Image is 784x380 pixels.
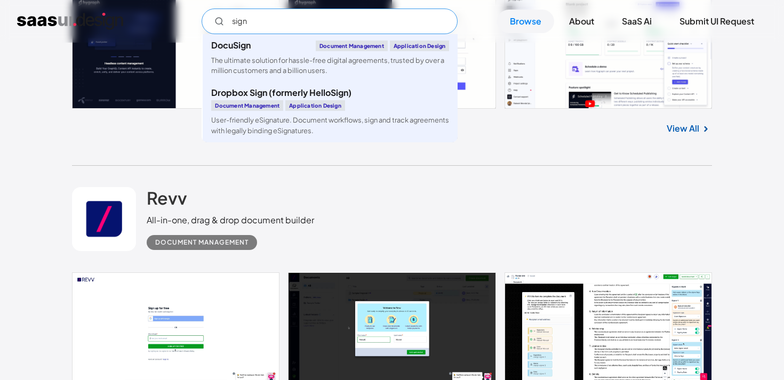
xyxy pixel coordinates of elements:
div: The ultimate solution for hassle-free digital agreements, trusted by over a million customers and... [211,55,449,76]
a: DocuSignDocument ManagementApplication DesignThe ultimate solution for hassle-free digital agreem... [203,34,458,82]
h2: Revv [147,187,187,208]
div: Document Management [211,100,283,111]
div: Dropbox Sign (formerly HelloSign) [211,88,351,97]
a: Submit UI Request [667,10,767,33]
div: Application Design [285,100,345,111]
a: SaaS Ai [609,10,665,33]
a: Revv [147,187,187,214]
a: Dropbox Sign (formerly HelloSign)Document ManagementApplication DesignUser-friendly eSignature. D... [203,82,458,142]
a: Browse [497,10,554,33]
a: About [556,10,607,33]
div: DocuSign [211,41,251,50]
div: Document Management [155,236,249,249]
a: home [17,13,123,30]
div: Document Management [316,41,388,51]
form: Email Form [202,9,458,34]
a: View All [667,122,699,135]
div: All-in-one, drag & drop document builder [147,214,314,227]
div: User-friendly eSignature. Document workflows, sign and track agreements with legally binding eSig... [211,115,449,135]
input: Search UI designs you're looking for... [202,9,458,34]
div: Application Design [390,41,450,51]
